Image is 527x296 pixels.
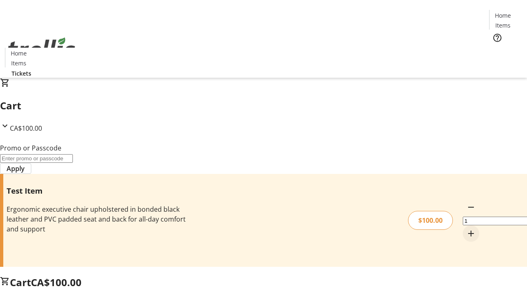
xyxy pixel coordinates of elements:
[490,11,516,20] a: Home
[7,185,187,197] h3: Test Item
[463,225,479,242] button: Increment by one
[5,59,32,67] a: Items
[495,11,511,20] span: Home
[11,59,26,67] span: Items
[31,275,82,289] span: CA$100.00
[7,164,25,173] span: Apply
[490,21,516,30] a: Items
[5,69,38,78] a: Tickets
[463,199,479,215] button: Decrement by one
[5,28,78,69] img: Orient E2E Organization VdKtsHugBu's Logo
[10,124,42,133] span: CA$100.00
[11,49,27,58] span: Home
[5,49,32,58] a: Home
[489,48,522,56] a: Tickets
[7,204,187,234] div: Ergonomic executive chair upholstered in bonded black leather and PVC padded seat and back for al...
[489,30,506,46] button: Help
[408,211,453,230] div: $100.00
[496,48,515,56] span: Tickets
[12,69,31,78] span: Tickets
[495,21,511,30] span: Items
